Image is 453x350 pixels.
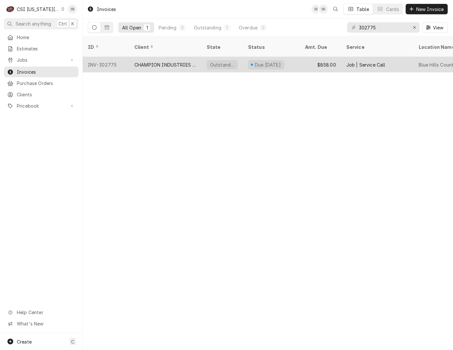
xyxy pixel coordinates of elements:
span: Purchase Orders [17,80,75,87]
span: Invoices [17,69,75,75]
span: View [432,24,445,31]
div: Table [357,6,369,13]
div: CSI Kansas City.'s Avatar [6,5,15,14]
a: Go to Pricebook [4,101,79,111]
div: INV-302775 [83,57,129,72]
div: 0 [261,24,265,31]
div: State [207,44,238,50]
div: ID [88,44,123,50]
a: Clients [4,89,79,100]
a: Estimates [4,43,79,54]
input: Keyword search [359,22,407,33]
div: CHAMPION INDUSTRIES WARRANTY [134,61,196,68]
a: Purchase Orders [4,78,79,89]
a: Invoices [4,67,79,77]
div: Shayla Bell's Avatar [319,5,328,14]
div: Job | Service Call [346,61,385,68]
div: Amt. Due [305,44,335,50]
span: Help Center [17,309,75,316]
button: New Invoice [406,4,448,14]
a: Go to Jobs [4,55,79,65]
span: K [71,20,74,27]
div: Overdue [239,24,258,31]
div: Client [134,44,195,50]
span: Create [17,339,32,345]
div: Status [248,44,293,50]
div: C [6,5,15,14]
a: Go to Help Center [4,307,79,318]
div: Due [DATE] [254,61,282,68]
div: Shayla Bell's Avatar [311,5,321,14]
button: Erase input [409,22,420,33]
div: 1 [225,24,229,31]
span: New Invoice [415,6,445,13]
span: What's New [17,320,75,327]
div: Pending [159,24,176,31]
div: SB [311,5,321,14]
a: Go to What's New [4,318,79,329]
span: Search anything [16,20,51,27]
span: Home [17,34,75,41]
div: CSI [US_STATE][GEOGRAPHIC_DATA]. [17,6,59,13]
div: Cards [386,6,399,13]
span: Ctrl [58,20,67,27]
span: Pricebook [17,102,66,109]
button: Open search [331,4,341,14]
span: Clients [17,91,75,98]
div: SB [319,5,328,14]
div: $858.00 [300,57,341,72]
a: Home [4,32,79,43]
div: Outstanding [209,61,235,68]
span: Jobs [17,57,66,63]
span: C [71,338,74,345]
div: 1 [145,24,149,31]
div: Service [346,44,407,50]
div: All Open [122,24,141,31]
span: Estimates [17,45,75,52]
div: Outstanding [194,24,221,31]
button: Search anythingCtrlK [4,18,79,29]
div: SB [68,5,77,14]
button: View [422,22,448,33]
div: Shayla Bell's Avatar [68,5,77,14]
div: 0 [180,24,184,31]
